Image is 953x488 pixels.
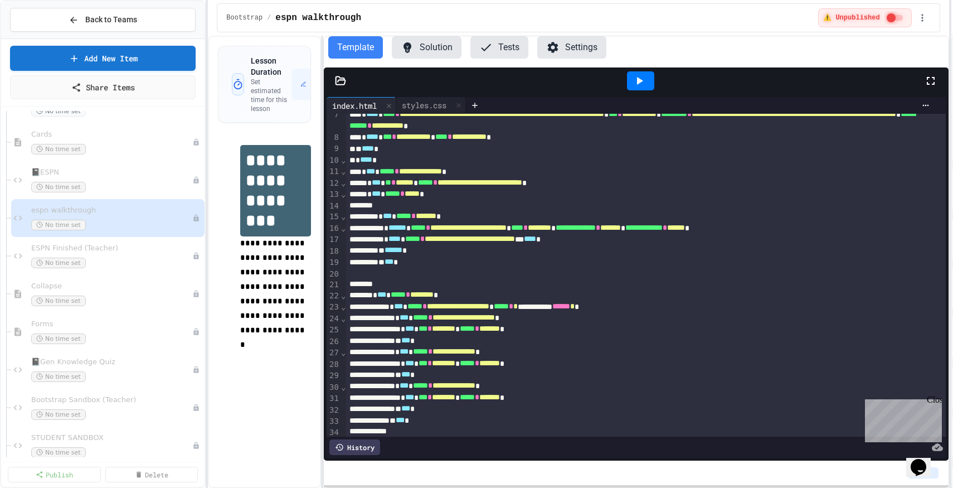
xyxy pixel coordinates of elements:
[10,46,196,71] a: Add New Item
[327,97,396,114] div: index.html
[192,290,200,298] div: Unpublished
[327,325,341,336] div: 25
[537,36,606,59] button: Settings
[31,282,192,291] span: Collapse
[327,109,341,132] div: 7
[341,383,346,392] span: Fold line
[31,220,86,230] span: No time set
[31,144,86,154] span: No time set
[31,296,86,306] span: No time set
[341,156,346,165] span: Fold line
[327,178,341,189] div: 12
[341,167,346,176] span: Fold line
[226,13,262,22] span: Bootstrap
[192,442,200,450] div: Unpublished
[327,279,341,291] div: 21
[341,348,346,357] span: Fold line
[341,212,346,221] span: Fold line
[396,97,466,114] div: styles.css
[327,405,341,416] div: 32
[327,132,341,143] div: 8
[327,234,341,245] div: 17
[31,409,86,420] span: No time set
[341,224,346,233] span: Fold line
[327,269,341,280] div: 20
[192,366,200,374] div: Unpublished
[192,328,200,336] div: Unpublished
[327,257,341,268] div: 19
[341,190,346,199] span: Fold line
[328,36,383,59] button: Template
[31,258,86,268] span: No time set
[392,36,461,59] button: Solution
[906,443,942,477] iframe: chat widget
[327,189,341,200] div: 13
[327,427,341,438] div: 34
[4,4,77,71] div: Chat with us now!Close
[192,252,200,260] div: Unpublished
[327,347,341,359] div: 27
[251,55,291,78] h3: Lesson Duration
[31,433,192,443] span: STUDENT SANDBOX
[31,244,192,253] span: ESPN Finished (Teacher)
[327,359,341,370] div: 28
[291,69,341,100] button: Set Time
[823,13,879,22] span: ⚠️ Unpublished
[327,393,341,404] div: 31
[31,371,86,382] span: No time set
[327,336,341,347] div: 26
[8,467,101,482] a: Publish
[275,11,361,25] span: espn walkthrough
[396,99,452,111] div: styles.css
[341,302,346,311] span: Fold line
[31,130,192,139] span: Cards
[31,334,86,344] span: No time set
[31,320,192,329] span: Forms
[31,206,192,215] span: espn walkthrough
[818,8,911,27] div: ⚠️ Students cannot see this content! Click the toggle to publish it and make it visible to your c...
[192,138,200,146] div: Unpublished
[31,182,86,192] span: No time set
[327,166,341,177] div: 11
[31,106,86,117] span: No time set
[327,143,341,154] div: 9
[31,395,192,405] span: Bootstrap Sandbox (Teacher)
[31,357,192,367] span: 📓Gen Knowledge Quiz
[85,14,137,26] span: Back to Teams
[327,246,341,257] div: 18
[327,382,341,393] div: 30
[341,291,346,300] span: Fold line
[192,214,200,222] div: Unpublished
[327,313,341,325] div: 24
[192,404,200,412] div: Unpublished
[327,201,341,212] div: 14
[31,168,192,177] span: 📓ESPN
[341,314,346,323] span: Fold line
[470,36,528,59] button: Tests
[327,100,382,112] div: index.html
[31,447,86,458] span: No time set
[10,75,196,99] a: Share Items
[327,416,341,427] div: 33
[192,176,200,184] div: Unpublished
[251,78,291,113] p: Set estimated time for this lesson
[327,291,341,302] div: 22
[10,8,196,32] button: Back to Teams
[329,439,380,455] div: History
[327,223,341,234] div: 16
[327,211,341,223] div: 15
[327,370,341,381] div: 29
[327,302,341,313] div: 23
[341,178,346,187] span: Fold line
[105,467,198,482] a: Delete
[267,13,271,22] span: /
[860,395,942,442] iframe: chat widget
[327,155,341,166] div: 10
